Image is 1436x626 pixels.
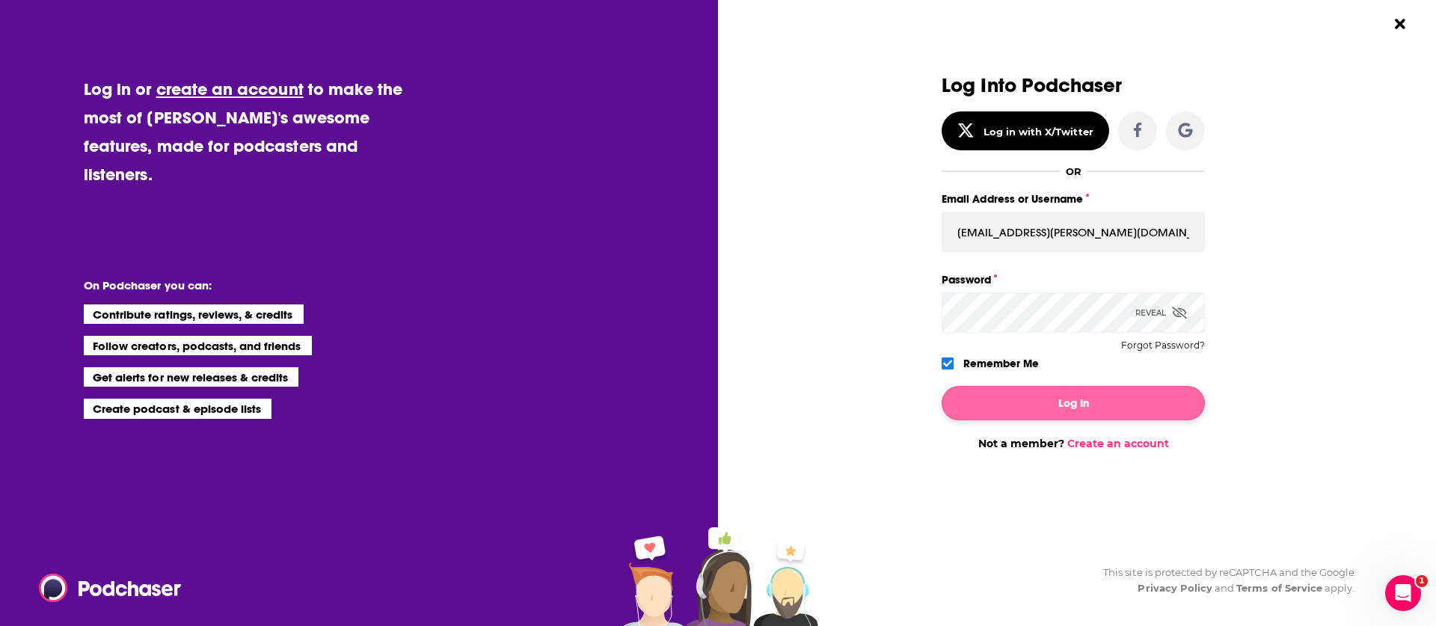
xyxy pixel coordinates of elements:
iframe: Intercom live chat [1385,575,1421,611]
button: Close Button [1386,10,1414,38]
div: OR [1066,165,1081,177]
h3: Log Into Podchaser [942,75,1205,96]
input: Email Address or Username [942,212,1205,252]
button: Log In [942,386,1205,420]
div: Reveal [1135,292,1187,333]
div: Not a member? [942,437,1205,450]
a: create an account [156,79,304,99]
li: On Podchaser you can: [84,278,383,292]
li: Follow creators, podcasts, and friends [84,336,312,355]
a: Podchaser - Follow, Share and Rate Podcasts [39,574,171,602]
button: Forgot Password? [1121,340,1205,351]
a: Terms of Service [1236,582,1322,594]
li: Create podcast & episode lists [84,399,271,418]
li: Get alerts for new releases & credits [84,367,298,387]
a: Privacy Policy [1138,582,1212,594]
label: Password [942,270,1205,289]
div: Log in with X/Twitter [984,126,1093,138]
label: Remember Me [963,354,1039,373]
span: 1 [1416,575,1428,587]
label: Email Address or Username [942,189,1205,209]
div: This site is protected by reCAPTCHA and the Google and apply. [1091,565,1354,596]
li: Contribute ratings, reviews, & credits [84,304,304,324]
a: Create an account [1067,437,1169,450]
button: Log in with X/Twitter [942,111,1109,150]
img: Podchaser - Follow, Share and Rate Podcasts [39,574,182,602]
